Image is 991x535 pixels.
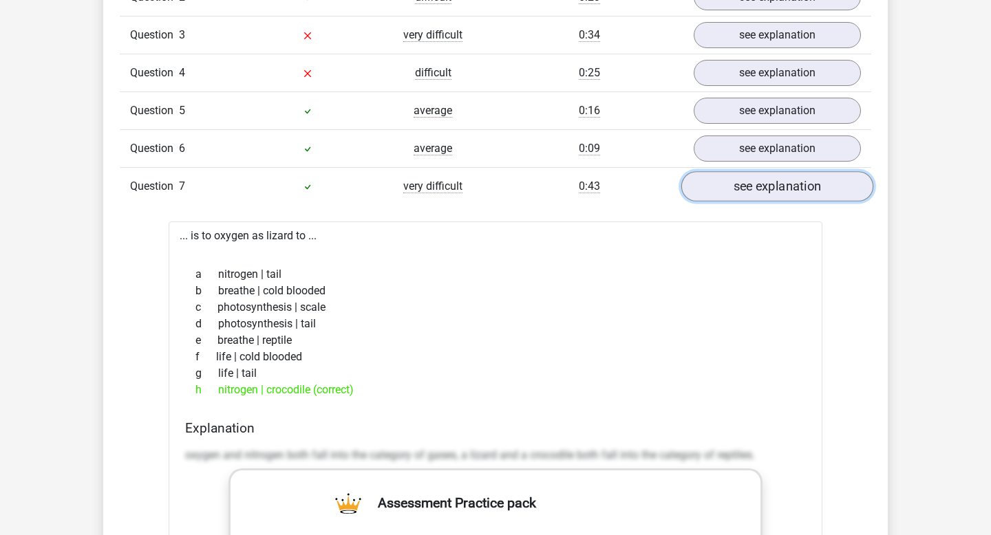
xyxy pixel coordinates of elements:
p: oxygen and nitrogen both fall into the category of gases, a lizard and a crocodile both fall into... [185,447,806,463]
span: Question [130,102,179,119]
span: Question [130,65,179,81]
div: breathe | cold blooded [185,283,806,299]
span: h [195,382,218,398]
span: a [195,266,218,283]
span: 5 [179,104,185,117]
span: 0:16 [579,104,600,118]
span: 3 [179,28,185,41]
span: 0:25 [579,66,600,80]
div: life | cold blooded [185,349,806,365]
div: photosynthesis | scale [185,299,806,316]
div: breathe | reptile [185,332,806,349]
span: difficult [415,66,451,80]
h4: Explanation [185,420,806,436]
span: g [195,365,218,382]
span: b [195,283,218,299]
span: d [195,316,218,332]
span: 0:34 [579,28,600,42]
div: nitrogen | tail [185,266,806,283]
a: see explanation [681,171,873,201]
div: photosynthesis | tail [185,316,806,332]
div: nitrogen | crocodile (correct) [185,382,806,398]
span: e [195,332,217,349]
span: 7 [179,179,185,193]
span: Question [130,178,179,195]
span: 4 [179,66,185,79]
span: Question [130,27,179,43]
span: 6 [179,142,185,155]
span: average [414,142,452,155]
span: 0:43 [579,179,600,193]
span: c [195,299,217,316]
a: see explanation [694,98,861,124]
span: average [414,104,452,118]
span: very difficult [403,179,462,193]
a: see explanation [694,135,861,162]
div: life | tail [185,365,806,382]
span: 0:09 [579,142,600,155]
span: Question [130,140,179,157]
span: f [195,349,216,365]
a: see explanation [694,60,861,86]
span: very difficult [403,28,462,42]
a: see explanation [694,22,861,48]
